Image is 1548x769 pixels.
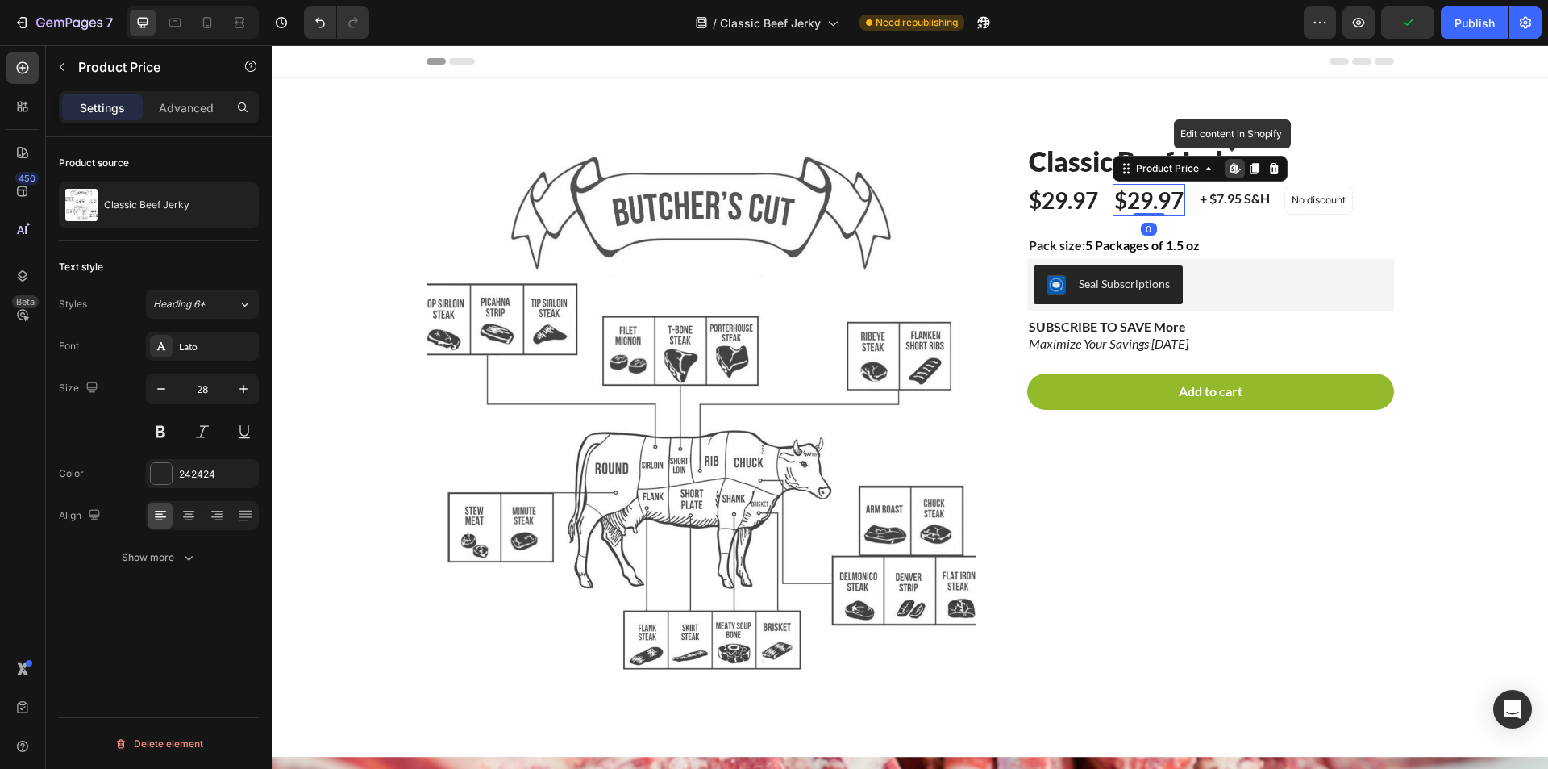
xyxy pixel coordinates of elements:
[814,192,928,207] span: 5 Packages of 1.5 oz
[1493,690,1532,729] div: Open Intercom Messenger
[762,220,911,259] button: Seal Subscriptions
[713,15,717,31] span: /
[755,328,1122,365] button: Add to cart
[15,172,39,185] div: 450
[807,230,898,247] div: Seal Subscriptions
[12,295,39,308] div: Beta
[59,466,84,481] div: Color
[59,156,129,170] div: Product source
[1020,148,1074,162] p: No discount
[78,57,215,77] p: Product Price
[928,145,998,162] p: + $7.95 S&H
[6,6,120,39] button: 7
[65,189,98,221] img: product feature img
[755,98,1122,136] h1: Classic Beef Jerky
[272,45,1548,769] iframe: To enrich screen reader interactions, please activate Accessibility in Grammarly extension settings
[122,550,197,566] div: Show more
[304,6,369,39] div: Undo/Redo
[757,290,917,306] i: Maximize Your Savings [DATE]
[907,338,971,355] div: Add to cart
[861,116,930,131] div: Product Price
[876,15,958,30] span: Need republishing
[59,543,259,572] button: Show more
[59,339,79,353] div: Font
[841,139,913,171] div: $29.97
[179,467,255,482] div: 242424
[59,505,104,527] div: Align
[80,99,125,116] p: Settings
[59,378,102,399] div: Size
[720,15,821,31] span: Classic Beef Jerky
[153,297,206,311] span: Heading 6*
[59,260,103,274] div: Text style
[1441,6,1508,39] button: Publish
[114,734,203,754] div: Delete element
[159,99,214,116] p: Advanced
[757,274,914,289] strong: SUBSCRIBE TO SAVE More
[1454,15,1495,31] div: Publish
[59,731,259,757] button: Delete element
[757,192,1121,209] p: Pack size:
[926,144,1000,164] div: Rich Text Editor. Editing area: main
[869,178,885,190] div: 0
[146,290,259,319] button: Heading 6*
[106,13,113,32] p: 7
[179,340,255,354] div: Lato
[104,199,189,211] p: Classic Beef Jerky
[755,190,1122,211] div: Rich Text Editor. Editing area: main
[59,297,87,311] div: Styles
[775,230,794,249] img: SealSubscriptions.png
[755,139,828,171] div: $29.97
